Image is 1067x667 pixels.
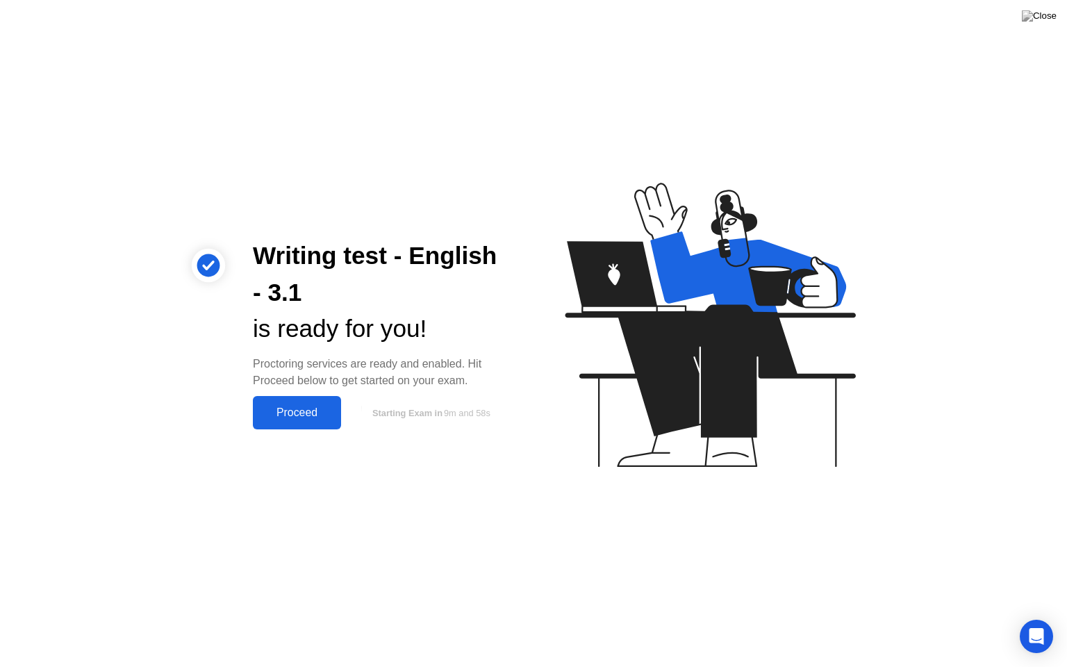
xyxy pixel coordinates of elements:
span: 9m and 58s [444,408,490,418]
button: Starting Exam in9m and 58s [348,400,511,426]
div: is ready for you! [253,311,511,347]
div: Proceed [257,406,337,419]
div: Open Intercom Messenger [1020,620,1053,653]
button: Proceed [253,396,341,429]
img: Close [1022,10,1057,22]
div: Writing test - English - 3.1 [253,238,511,311]
div: Proctoring services are ready and enabled. Hit Proceed below to get started on your exam. [253,356,511,389]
